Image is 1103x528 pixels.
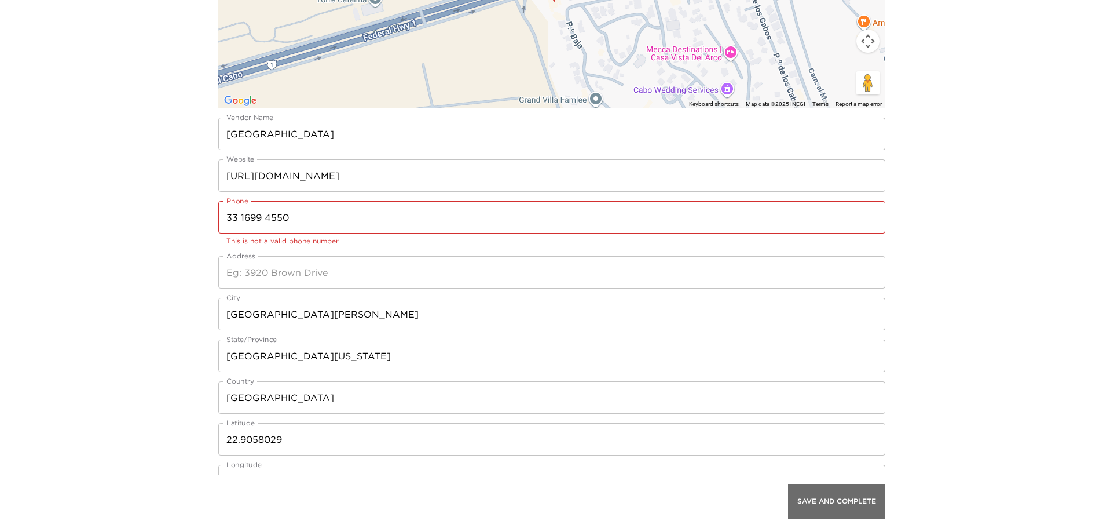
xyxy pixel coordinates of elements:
label: Country [226,376,254,386]
p: This is not a valid phone number. [226,235,877,247]
input: Eg: www.google.com [218,159,885,192]
a: Terms (opens in new tab) [812,101,829,107]
span: Map data ©2025 INEGI [746,101,805,107]
input: Eg: United States of America [218,381,885,414]
button: Keyboard shortcuts [689,100,739,108]
p: Save And Complete [797,497,876,505]
button: Map camera controls [856,30,880,53]
input: Eg: 38.8951 [218,423,885,456]
label: Website [226,154,254,164]
img: Google [221,93,259,108]
input: Eg: Duck Boat Brothers Tours [218,118,885,150]
input: Eg: -77.0364 [218,465,885,497]
button: Save And Complete [788,484,885,519]
button: Drag Pegman onto the map to open Street View [856,71,880,94]
label: Address [226,251,255,261]
label: City [226,293,240,303]
input: Eg: San Francisco [218,298,885,330]
input: Eg: California [218,340,885,372]
a: Open this area in Google Maps (opens a new window) [221,93,259,108]
label: Latitude [226,418,255,428]
a: Report a map error [836,101,882,107]
label: Longitude [226,460,262,469]
input: Eg: 3920 Brown Drive [218,256,885,289]
label: Vendor Name [226,112,273,122]
label: State/Province [226,334,277,344]
label: Phone [226,196,248,206]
